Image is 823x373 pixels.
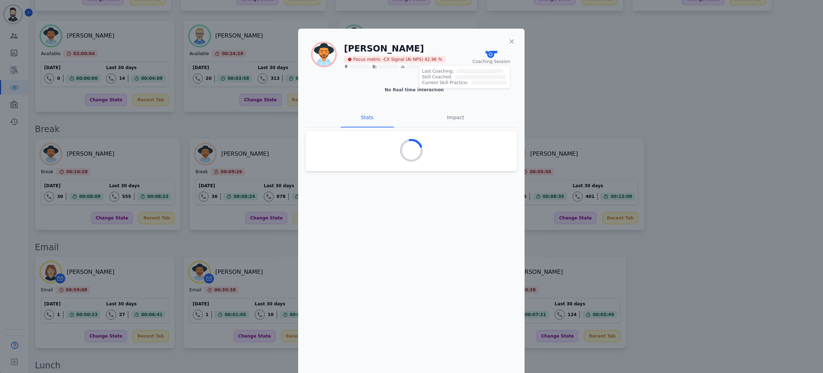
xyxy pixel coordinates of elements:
[361,115,374,120] span: Stats
[344,43,446,54] h1: [PERSON_NAME]
[313,43,336,66] img: Rounded avatar
[473,59,510,64] span: Coaching Session
[447,115,464,120] span: Impact
[344,56,446,63] span: Focus metric - CX Signal (AI NPS) 42.96 %
[311,87,518,93] div: No Real time interaction
[422,80,507,86] div: Current Skill Practice:
[422,74,507,80] div: Skill Coached:
[422,68,507,74] div: Last Coaching:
